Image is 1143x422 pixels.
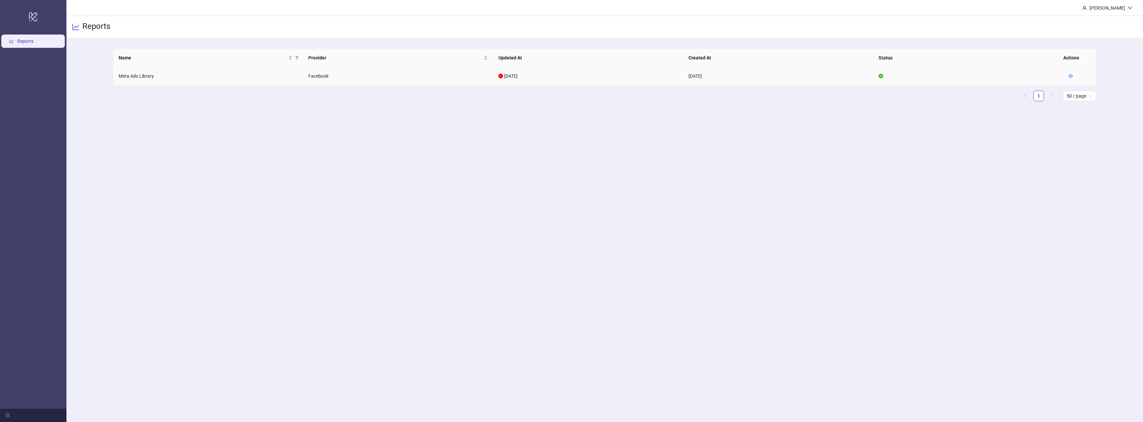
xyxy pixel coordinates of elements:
[683,49,873,67] th: Created At
[1068,73,1073,79] a: eye
[295,56,299,60] span: filter
[82,21,110,33] h3: Reports
[1082,6,1087,10] span: user
[1050,94,1054,98] span: right
[303,67,493,85] td: Facebook
[1033,91,1044,101] li: 1
[1128,6,1132,10] span: down
[308,54,482,61] span: Provider
[119,54,287,61] span: Name
[1020,91,1031,101] li: Previous Page
[113,67,303,85] td: Meta Ads Library
[1020,91,1031,101] button: left
[294,53,300,63] span: filter
[879,74,883,78] span: check-circle
[72,23,80,31] span: line-chart
[683,67,873,85] td: [DATE]
[17,39,34,44] a: Reports
[113,49,303,67] th: Name
[1068,74,1073,78] span: eye
[873,49,1063,67] th: Status
[1067,91,1092,101] span: 50 / page
[1023,94,1027,98] span: left
[504,73,518,79] span: [DATE]
[303,49,493,67] th: Provider
[1047,91,1057,101] button: right
[1034,91,1044,101] a: 1
[5,413,10,418] span: menu-fold
[498,74,503,78] span: exclamation-circle
[493,49,683,67] th: Updated At
[1063,91,1096,101] div: Page Size
[1047,91,1057,101] li: Next Page
[1087,4,1128,12] div: [PERSON_NAME]
[1058,49,1091,67] th: Actions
